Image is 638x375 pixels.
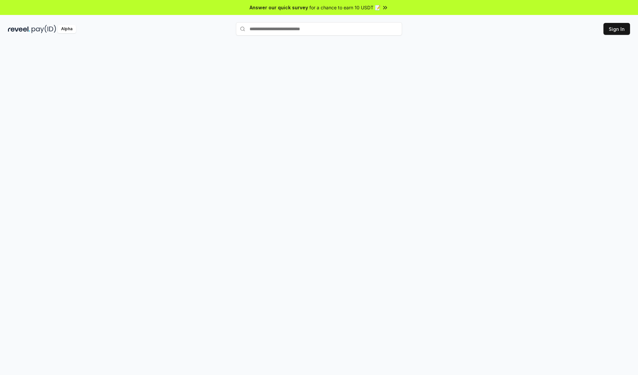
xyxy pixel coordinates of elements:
div: Alpha [57,25,76,33]
img: reveel_dark [8,25,30,33]
img: pay_id [32,25,56,33]
span: for a chance to earn 10 USDT 📝 [309,4,380,11]
span: Answer our quick survey [250,4,308,11]
button: Sign In [603,23,630,35]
